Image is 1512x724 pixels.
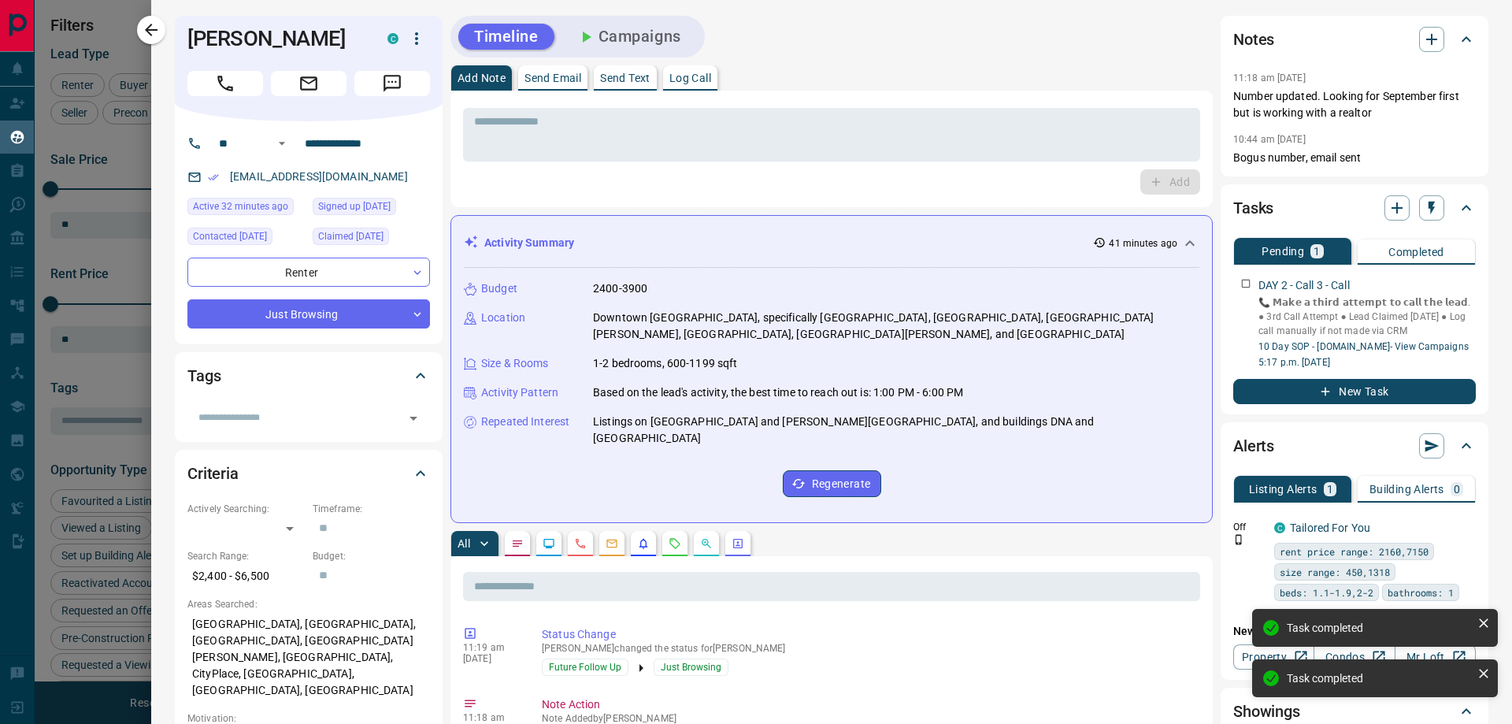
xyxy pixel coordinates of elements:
[1280,544,1429,559] span: rent price range: 2160,7150
[1233,27,1274,52] h2: Notes
[1233,433,1274,459] h2: Alerts
[574,537,587,550] svg: Calls
[1233,520,1265,534] p: Off
[1233,427,1476,465] div: Alerts
[481,280,517,297] p: Budget
[463,642,518,653] p: 11:19 am
[313,198,430,220] div: Fri Aug 15 2025
[669,537,681,550] svg: Requests
[387,33,398,44] div: condos.ca
[318,199,391,214] span: Signed up [DATE]
[187,455,430,492] div: Criteria
[783,470,881,497] button: Regenerate
[1369,484,1444,495] p: Building Alerts
[1280,564,1390,580] span: size range: 450,1318
[187,597,430,611] p: Areas Searched:
[1287,672,1471,685] div: Task completed
[187,26,364,51] h1: [PERSON_NAME]
[187,357,430,395] div: Tags
[561,24,697,50] button: Campaigns
[1233,195,1273,221] h2: Tasks
[661,659,721,675] span: Just Browsing
[524,72,581,84] p: Send Email
[481,310,525,326] p: Location
[593,384,963,401] p: Based on the lead's activity, the best time to reach out is: 1:00 PM - 6:00 PM
[187,502,305,516] p: Actively Searching:
[1109,236,1177,251] p: 41 minutes ago
[187,563,305,589] p: $2,400 - $6,500
[1258,341,1469,352] a: 10 Day SOP - [DOMAIN_NAME]- View Campaigns
[1233,699,1300,724] h2: Showings
[1262,246,1304,257] p: Pending
[193,199,288,214] span: Active 32 minutes ago
[1280,585,1373,600] span: beds: 1.1-1.9,2-2
[354,71,430,96] span: Message
[1233,379,1476,404] button: New Task
[187,299,430,329] div: Just Browsing
[458,72,506,84] p: Add Note
[1287,622,1471,634] div: Task completed
[1290,522,1370,534] a: Tailored For You
[208,172,219,183] svg: Email Verified
[593,355,738,372] p: 1-2 bedrooms, 600-1199 sqft
[593,310,1199,343] p: Downtown [GEOGRAPHIC_DATA], specifically [GEOGRAPHIC_DATA], [GEOGRAPHIC_DATA], [GEOGRAPHIC_DATA][...
[463,653,518,664] p: [DATE]
[1233,623,1476,640] p: New Alert:
[481,414,569,430] p: Repeated Interest
[542,696,1194,713] p: Note Action
[1233,20,1476,58] div: Notes
[458,538,470,549] p: All
[464,228,1199,258] div: Activity Summary41 minutes ago
[1258,355,1476,369] p: 5:17 p.m. [DATE]
[732,537,744,550] svg: Agent Actions
[549,659,621,675] span: Future Follow Up
[593,280,647,297] p: 2400-3900
[272,134,291,153] button: Open
[669,72,711,84] p: Log Call
[637,537,650,550] svg: Listing Alerts
[187,71,263,96] span: Call
[1233,72,1306,84] p: 11:18 am [DATE]
[318,228,384,244] span: Claimed [DATE]
[187,461,239,486] h2: Criteria
[313,502,430,516] p: Timeframe:
[313,549,430,563] p: Budget:
[606,537,618,550] svg: Emails
[230,170,408,183] a: [EMAIL_ADDRESS][DOMAIN_NAME]
[1249,484,1317,495] p: Listing Alerts
[187,363,220,388] h2: Tags
[1233,189,1476,227] div: Tasks
[1233,134,1306,145] p: 10:44 am [DATE]
[1233,150,1476,166] p: Bogus number, email sent
[187,198,305,220] div: Mon Aug 18 2025
[313,228,430,250] div: Fri Aug 15 2025
[1258,277,1350,294] p: DAY 2 - Call 3 - Call
[271,71,346,96] span: Email
[593,414,1199,447] p: Listings on [GEOGRAPHIC_DATA] and [PERSON_NAME][GEOGRAPHIC_DATA], and buildings DNA and [GEOGRAPH...
[1314,246,1320,257] p: 1
[458,24,554,50] button: Timeline
[700,537,713,550] svg: Opportunities
[1233,534,1244,545] svg: Push Notification Only
[187,549,305,563] p: Search Range:
[463,712,518,723] p: 11:18 am
[1274,522,1285,533] div: condos.ca
[543,537,555,550] svg: Lead Browsing Activity
[600,72,650,84] p: Send Text
[187,228,305,250] div: Fri Aug 15 2025
[542,713,1194,724] p: Note Added by [PERSON_NAME]
[542,626,1194,643] p: Status Change
[187,258,430,287] div: Renter
[511,537,524,550] svg: Notes
[1258,295,1476,338] p: 📞 𝗠𝗮𝗸𝗲 𝗮 𝘁𝗵𝗶𝗿𝗱 𝗮𝘁𝘁𝗲𝗺𝗽𝘁 𝘁𝗼 𝗰𝗮𝗹𝗹 𝘁𝗵𝗲 𝗹𝗲𝗮𝗱. ● 3rd Call Attempt ● Lead Claimed [DATE] ● Log call manu...
[1454,484,1460,495] p: 0
[1233,88,1476,121] p: Number updated. Looking for September first but is working with a realtor
[1327,484,1333,495] p: 1
[1233,644,1314,670] a: Property
[484,235,574,251] p: Activity Summary
[402,407,424,429] button: Open
[1388,585,1454,600] span: bathrooms: 1
[1388,247,1444,258] p: Completed
[542,643,1194,654] p: [PERSON_NAME] changed the status for [PERSON_NAME]
[187,611,430,704] p: [GEOGRAPHIC_DATA], [GEOGRAPHIC_DATA], [GEOGRAPHIC_DATA], [GEOGRAPHIC_DATA][PERSON_NAME], [GEOGRAP...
